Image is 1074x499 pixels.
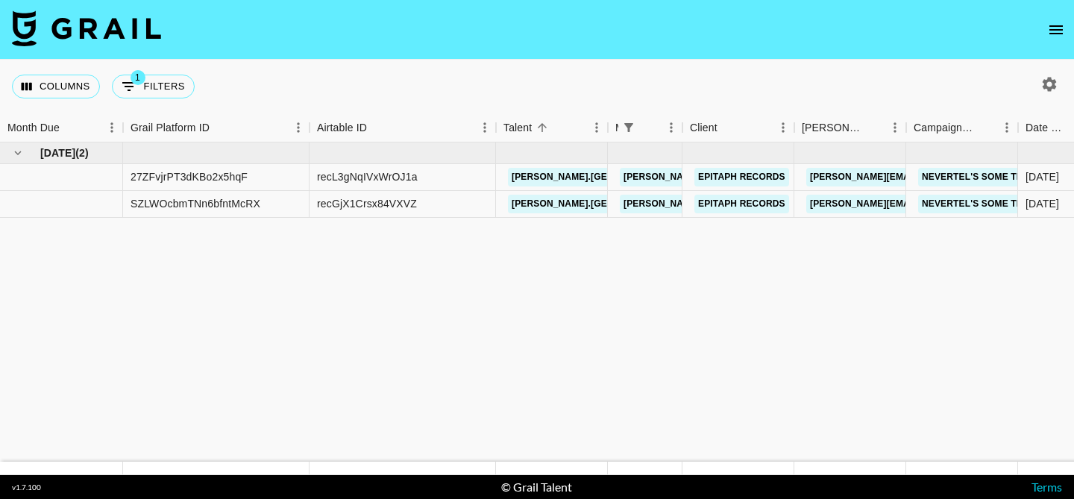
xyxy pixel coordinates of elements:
div: Date Created [1026,113,1068,142]
div: Talent [496,113,608,142]
div: 27ZFvjrPT3dKBo2x5hqF [131,169,248,184]
a: Terms [1031,480,1062,494]
div: Campaign (Type) [914,113,975,142]
a: Epitaph Records [694,195,789,213]
button: hide children [7,142,28,163]
a: [PERSON_NAME][EMAIL_ADDRESS][DOMAIN_NAME] [806,168,1049,186]
div: 8/6/2025 [1026,169,1059,184]
div: Client [682,113,794,142]
div: Client [690,113,717,142]
div: Airtable ID [310,113,496,142]
div: recL3gNqIVxWrOJ1a [317,169,418,184]
a: Epitaph Records [694,168,789,186]
div: © Grail Talent [501,480,572,495]
div: Manager [608,113,682,142]
div: Grail Platform ID [131,113,210,142]
button: Sort [717,117,738,138]
button: Select columns [12,75,100,98]
div: Month Due [7,113,60,142]
div: Manager [615,113,618,142]
span: ( 2 ) [75,145,89,160]
button: Menu [772,116,794,139]
button: Sort [210,117,230,138]
div: Airtable ID [317,113,367,142]
button: Sort [863,117,884,138]
button: Menu [287,116,310,139]
button: Menu [660,116,682,139]
button: Sort [975,117,996,138]
a: [PERSON_NAME][EMAIL_ADDRESS][DOMAIN_NAME] [620,168,863,186]
div: [PERSON_NAME] [802,113,863,142]
a: Nevertel's Some Things [918,168,1049,186]
span: [DATE] [40,145,75,160]
button: Menu [884,116,906,139]
div: Grail Platform ID [123,113,310,142]
a: [PERSON_NAME].[GEOGRAPHIC_DATA] [508,195,692,213]
button: Menu [101,116,123,139]
img: Grail Talent [12,10,161,46]
a: [PERSON_NAME][EMAIL_ADDRESS][DOMAIN_NAME] [620,195,863,213]
div: 1 active filter [618,117,639,138]
button: Show filters [618,117,639,138]
button: Menu [996,116,1018,139]
button: Sort [60,117,81,138]
a: Nevertel's Some Things [918,195,1049,213]
div: Campaign (Type) [906,113,1018,142]
button: Sort [532,117,553,138]
a: [PERSON_NAME][EMAIL_ADDRESS][DOMAIN_NAME] [806,195,1049,213]
button: open drawer [1041,15,1071,45]
a: [PERSON_NAME].[GEOGRAPHIC_DATA] [508,168,692,186]
div: recGjX1Crsx84VXVZ [317,196,417,211]
div: Talent [503,113,532,142]
div: 8/6/2025 [1026,196,1059,211]
div: Booker [794,113,906,142]
button: Menu [474,116,496,139]
button: Sort [639,117,660,138]
div: SZLWOcbmTNn6bfntMcRX [131,196,260,211]
button: Sort [367,117,388,138]
button: Menu [585,116,608,139]
button: Show filters [112,75,195,98]
span: 1 [131,70,145,85]
div: v 1.7.100 [12,483,41,492]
